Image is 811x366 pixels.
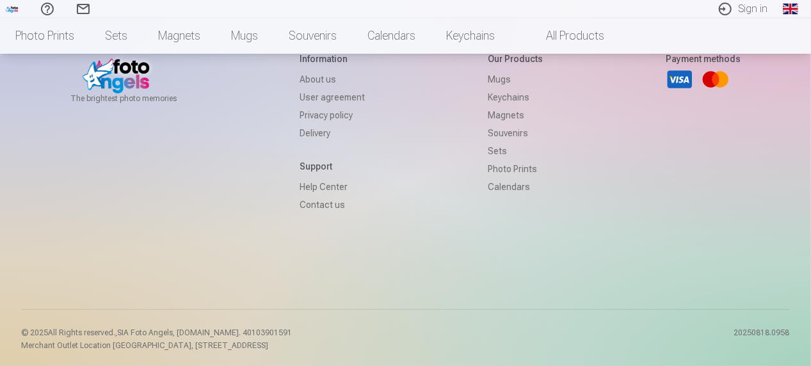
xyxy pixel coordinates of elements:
[90,18,143,54] a: Sets
[118,328,293,337] span: SIA Foto Angels, [DOMAIN_NAME]. 40103901591
[352,18,431,54] a: Calendars
[488,70,543,88] a: Mugs
[22,328,293,338] p: © 2025 All Rights reserved. ,
[300,178,365,196] a: Help Center
[143,18,216,54] a: Magnets
[300,160,365,173] h5: Support
[488,88,543,106] a: Keychains
[273,18,352,54] a: Souvenirs
[5,5,19,13] img: /fa2
[488,52,543,65] h5: Our products
[488,142,543,160] a: Sets
[488,178,543,196] a: Calendars
[488,106,543,124] a: Magnets
[300,106,365,124] a: Privacy policy
[300,52,365,65] h5: Information
[300,88,365,106] a: User agreement
[22,340,293,351] p: Merchant Outlet Location [GEOGRAPHIC_DATA], [STREET_ADDRESS]
[300,70,365,88] a: About us
[510,18,620,54] a: All products
[70,93,177,104] p: The brightest photo memories
[300,124,365,142] a: Delivery
[734,328,790,351] p: 20250818.0958
[431,18,510,54] a: Keychains
[216,18,273,54] a: Mugs
[300,196,365,214] a: Contact us
[488,124,543,142] a: Souvenirs
[666,65,694,93] a: Visa
[488,160,543,178] a: Photo prints
[702,65,730,93] a: Mastercard
[666,52,741,65] h5: Payment methods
